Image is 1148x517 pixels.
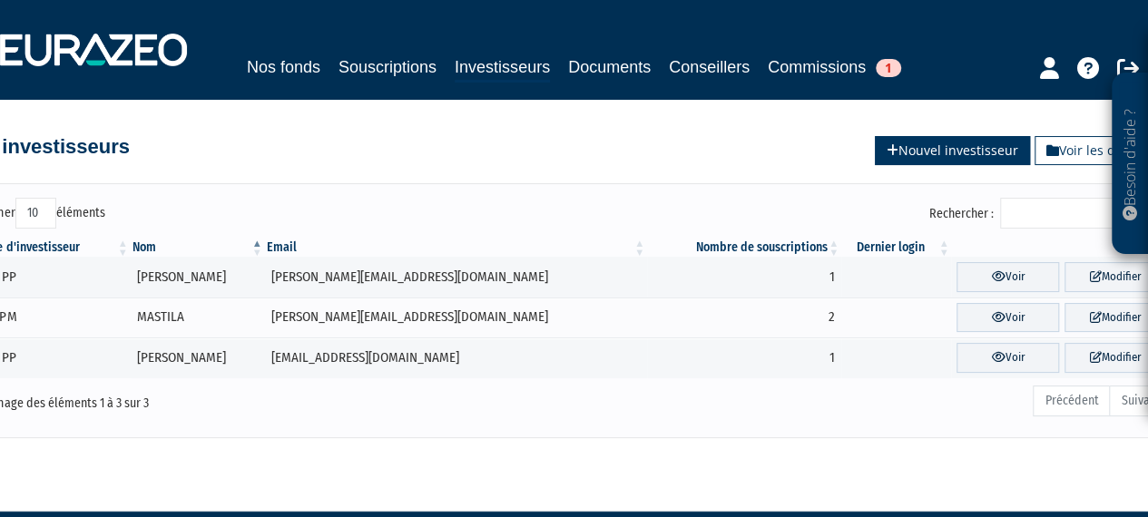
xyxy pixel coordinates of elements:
[841,239,951,257] th: Dernier login : activer pour trier la colonne par ordre croissant
[15,198,56,229] select: Afficheréléments
[247,54,320,80] a: Nos fonds
[131,239,265,257] th: Nom : activer pour trier la colonne par ordre d&eacute;croissant
[647,239,841,257] th: Nombre de souscriptions : activer pour trier la colonne par ordre croissant
[131,298,265,338] td: MASTILA
[669,54,750,80] a: Conseillers
[265,337,647,378] td: [EMAIL_ADDRESS][DOMAIN_NAME]
[339,54,437,80] a: Souscriptions
[265,257,647,298] td: [PERSON_NAME][EMAIL_ADDRESS][DOMAIN_NAME]
[876,59,901,77] span: 1
[957,303,1059,333] a: Voir
[1120,83,1141,246] p: Besoin d'aide ?
[875,136,1030,165] a: Nouvel investisseur
[957,343,1059,373] a: Voir
[265,239,647,257] th: Email : activer pour trier la colonne par ordre croissant
[768,54,901,80] a: Commissions1
[957,262,1059,292] a: Voir
[131,337,265,378] td: [PERSON_NAME]
[131,257,265,298] td: [PERSON_NAME]
[455,54,550,83] a: Investisseurs
[647,337,841,378] td: 1
[647,257,841,298] td: 1
[647,298,841,338] td: 2
[265,298,647,338] td: [PERSON_NAME][EMAIL_ADDRESS][DOMAIN_NAME]
[568,54,651,80] a: Documents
